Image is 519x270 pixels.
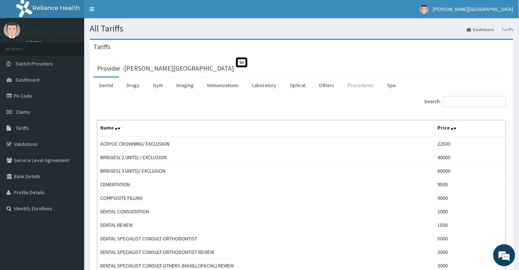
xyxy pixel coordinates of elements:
td: 40000 [434,151,506,164]
td: DENTAL REVIEW [97,218,435,232]
a: Dashboard [467,26,494,33]
td: 9500 [434,178,506,191]
td: 3000 [434,245,506,259]
span: Dashboard [16,76,40,83]
td: DENTAL SPECIALIST CONSULT-ORTHODONTIST REVIEW [97,245,435,259]
span: Switch Providers [16,60,53,67]
th: Name [97,120,435,137]
span: Claims [16,109,30,115]
td: DENTAL SPECIALIST CONSULT-ORTHODONTIST [97,232,435,245]
a: Spa [382,78,402,93]
a: Gym [147,78,169,93]
span: Tariffs [16,125,29,131]
td: 1500 [434,218,506,232]
a: Imaging [171,78,199,93]
a: Immunizations [201,78,244,93]
h3: Tariffs [93,44,111,50]
td: 22500 [434,137,506,151]
li: Tariffs [495,26,514,33]
td: DENTAL CONSULTATION [97,205,435,218]
a: Procedures [342,78,380,93]
th: Price [434,120,506,137]
a: Optical [284,78,311,93]
td: 60000 [434,164,506,178]
h3: Provider - [PERSON_NAME][GEOGRAPHIC_DATA] [97,65,234,72]
td: 5000 [434,232,506,245]
img: User Image [4,22,20,38]
img: User Image [420,5,429,14]
span: [PERSON_NAME][GEOGRAPHIC_DATA] [433,6,514,12]
a: Dental [93,78,119,93]
td: COMPOSITE FILLING [97,191,435,205]
h1: All Tariffs [90,24,514,33]
a: Laboratory [246,78,282,93]
a: Drugs [121,78,145,93]
p: [PERSON_NAME][GEOGRAPHIC_DATA] [26,30,134,36]
td: CEMENTATION [97,178,435,191]
input: Search: [443,96,506,107]
td: 2000 [434,205,506,218]
label: Search: [425,96,506,107]
td: 9000 [434,191,506,205]
a: Others [313,78,340,93]
td: BRIDGES( 3 UNITS)/ EXCLUSION [97,164,435,178]
td: ACRYLIC CROWNING/ EXCLUSION [97,137,435,151]
span: St [236,57,247,67]
td: BRIDGES( 2 UNITS) / EXCLUSION [97,151,435,164]
a: Online [26,40,43,45]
